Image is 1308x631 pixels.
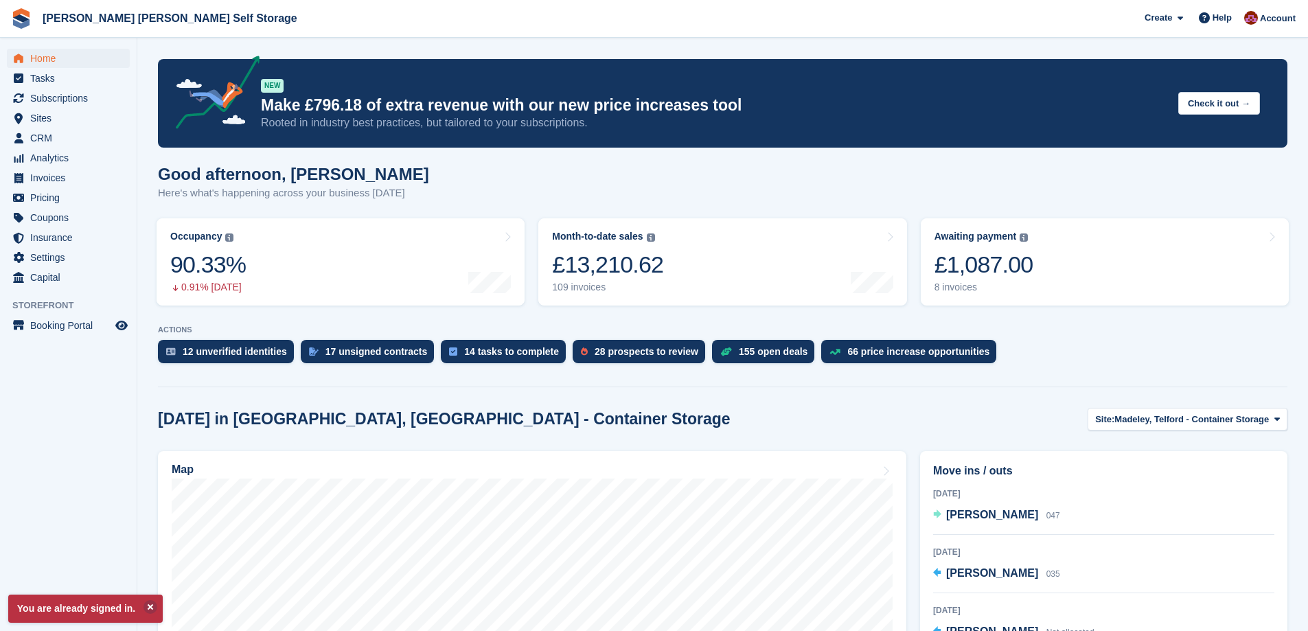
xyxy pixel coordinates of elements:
[30,228,113,247] span: Insurance
[157,218,525,306] a: Occupancy 90.33% 0.91% [DATE]
[166,347,176,356] img: verify_identity-adf6edd0f0f0b5bbfe63781bf79b02c33cf7c696d77639b501bdc392416b5a36.svg
[261,115,1167,130] p: Rooted in industry best practices, but tailored to your subscriptions.
[921,218,1289,306] a: Awaiting payment £1,087.00 8 invoices
[829,349,840,355] img: price_increase_opportunities-93ffe204e8149a01c8c9dc8f82e8f89637d9d84a8eef4429ea346261dce0b2c0.svg
[933,507,1060,525] a: [PERSON_NAME] 047
[441,340,573,370] a: 14 tasks to complete
[7,168,130,187] a: menu
[720,347,732,356] img: deal-1b604bf984904fb50ccaf53a9ad4b4a5d6e5aea283cecdc64d6e3604feb123c2.svg
[30,49,113,68] span: Home
[7,188,130,207] a: menu
[30,148,113,168] span: Analytics
[1114,413,1269,426] span: Madeley, Telford - Container Storage
[946,509,1038,520] span: [PERSON_NAME]
[933,546,1274,558] div: [DATE]
[7,69,130,88] a: menu
[225,233,233,242] img: icon-info-grey-7440780725fd019a000dd9b08b2336e03edf1995a4989e88bcd33f0948082b44.svg
[113,317,130,334] a: Preview store
[158,325,1287,334] p: ACTIONS
[739,346,807,357] div: 155 open deals
[552,231,643,242] div: Month-to-date sales
[164,56,260,134] img: price-adjustments-announcement-icon-8257ccfd72463d97f412b2fc003d46551f7dbcb40ab6d574587a9cd5c0d94...
[7,108,130,128] a: menu
[309,347,319,356] img: contract_signature_icon-13c848040528278c33f63329250d36e43548de30e8caae1d1a13099fd9432cc5.svg
[170,231,222,242] div: Occupancy
[30,188,113,207] span: Pricing
[7,228,130,247] a: menu
[1178,92,1260,115] button: Check it out →
[1020,233,1028,242] img: icon-info-grey-7440780725fd019a000dd9b08b2336e03edf1995a4989e88bcd33f0948082b44.svg
[933,487,1274,500] div: [DATE]
[538,218,906,306] a: Month-to-date sales £13,210.62 109 invoices
[449,347,457,356] img: task-75834270c22a3079a89374b754ae025e5fb1db73e45f91037f5363f120a921f8.svg
[158,165,429,183] h1: Good afternoon, [PERSON_NAME]
[30,268,113,287] span: Capital
[8,595,163,623] p: You are already signed in.
[934,231,1017,242] div: Awaiting payment
[1046,511,1060,520] span: 047
[933,463,1274,479] h2: Move ins / outs
[712,340,821,370] a: 155 open deals
[30,168,113,187] span: Invoices
[261,79,284,93] div: NEW
[30,248,113,267] span: Settings
[261,95,1167,115] p: Make £796.18 of extra revenue with our new price increases tool
[946,567,1038,579] span: [PERSON_NAME]
[12,299,137,312] span: Storefront
[1145,11,1172,25] span: Create
[934,251,1033,279] div: £1,087.00
[30,89,113,108] span: Subscriptions
[7,268,130,287] a: menu
[183,346,287,357] div: 12 unverified identities
[30,128,113,148] span: CRM
[172,463,194,476] h2: Map
[30,208,113,227] span: Coupons
[1244,11,1258,25] img: Ben Spickernell
[581,347,588,356] img: prospect-51fa495bee0391a8d652442698ab0144808aea92771e9ea1ae160a38d050c398.svg
[7,89,130,108] a: menu
[7,208,130,227] a: menu
[1260,12,1296,25] span: Account
[934,282,1033,293] div: 8 invoices
[1213,11,1232,25] span: Help
[1095,413,1114,426] span: Site:
[573,340,712,370] a: 28 prospects to review
[158,185,429,201] p: Here's what's happening across your business [DATE]
[37,7,303,30] a: [PERSON_NAME] [PERSON_NAME] Self Storage
[7,49,130,68] a: menu
[30,69,113,88] span: Tasks
[158,410,731,428] h2: [DATE] in [GEOGRAPHIC_DATA], [GEOGRAPHIC_DATA] - Container Storage
[1088,408,1287,431] button: Site: Madeley, Telford - Container Storage
[30,316,113,335] span: Booking Portal
[821,340,1003,370] a: 66 price increase opportunities
[464,346,559,357] div: 14 tasks to complete
[933,565,1060,583] a: [PERSON_NAME] 035
[595,346,698,357] div: 28 prospects to review
[1046,569,1060,579] span: 035
[7,248,130,267] a: menu
[552,251,663,279] div: £13,210.62
[301,340,441,370] a: 17 unsigned contracts
[647,233,655,242] img: icon-info-grey-7440780725fd019a000dd9b08b2336e03edf1995a4989e88bcd33f0948082b44.svg
[933,604,1274,617] div: [DATE]
[170,282,246,293] div: 0.91% [DATE]
[7,316,130,335] a: menu
[170,251,246,279] div: 90.33%
[552,282,663,293] div: 109 invoices
[7,148,130,168] a: menu
[158,340,301,370] a: 12 unverified identities
[30,108,113,128] span: Sites
[7,128,130,148] a: menu
[325,346,428,357] div: 17 unsigned contracts
[11,8,32,29] img: stora-icon-8386f47178a22dfd0bd8f6a31ec36ba5ce8667c1dd55bd0f319d3a0aa187defe.svg
[847,346,989,357] div: 66 price increase opportunities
